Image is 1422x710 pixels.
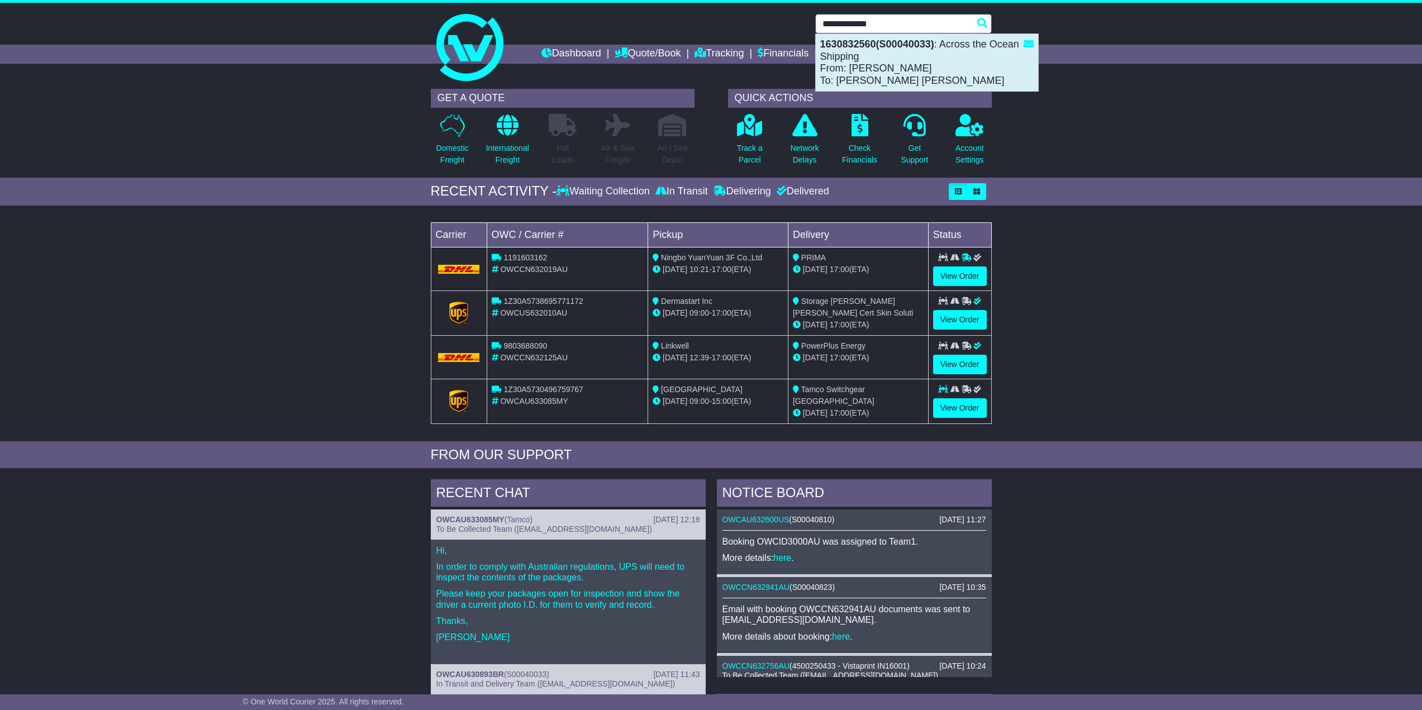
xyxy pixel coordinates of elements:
[712,353,731,362] span: 17:00
[801,341,865,350] span: PowerPlus Energy
[438,265,480,274] img: DHL.png
[933,398,987,418] a: View Order
[820,39,934,50] strong: 1630832560(S00040033)
[712,397,731,406] span: 15:00
[689,397,709,406] span: 09:00
[661,297,712,306] span: Dermastart Inc
[436,588,700,609] p: Please keep your packages open for inspection and show the driver a current photo I.D. for them t...
[503,253,547,262] span: 1191603162
[830,353,849,362] span: 17:00
[500,265,568,274] span: OWCCN632019AU
[503,385,583,394] span: 1Z30A5730496759767
[431,479,706,509] div: RECENT CHAT
[431,183,557,199] div: RECENT ACTIVITY -
[653,307,783,319] div: - (ETA)
[901,142,928,166] p: Get Support
[773,553,791,563] a: here
[663,265,687,274] span: [DATE]
[928,222,991,247] td: Status
[728,89,992,108] div: QUICK ACTIONS
[803,265,827,274] span: [DATE]
[663,353,687,362] span: [DATE]
[436,670,700,679] div: ( )
[790,113,819,172] a: NetworkDelays
[793,352,924,364] div: (ETA)
[438,353,480,362] img: DHL.png
[653,352,783,364] div: - (ETA)
[939,515,986,525] div: [DATE] 11:27
[661,253,762,262] span: Ningbo YuanYuan 3F Co.,Ltd
[689,308,709,317] span: 09:00
[722,552,986,563] p: More details: .
[711,185,774,198] div: Delivering
[933,355,987,374] a: View Order
[722,604,986,625] p: Email with booking OWCCN632941AU documents was sent to [EMAIL_ADDRESS][DOMAIN_NAME].
[790,142,819,166] p: Network Delays
[661,385,743,394] span: [GEOGRAPHIC_DATA]
[431,222,487,247] td: Carrier
[436,670,504,679] a: OWCAU630893BR
[653,264,783,275] div: - (ETA)
[793,264,924,275] div: (ETA)
[557,185,652,198] div: Waiting Collection
[242,697,404,706] span: © One World Courier 2025. All rights reserved.
[792,661,907,670] span: 4500250433 - Vistaprint IN16001
[933,266,987,286] a: View Order
[449,390,468,412] img: GetCarrierServiceLogo
[663,308,687,317] span: [DATE]
[830,265,849,274] span: 17:00
[722,583,790,592] a: OWCCN632941AU
[955,113,985,172] a: AccountSettings
[722,515,790,524] a: OWCAU632600US
[939,583,986,592] div: [DATE] 10:35
[816,34,1038,91] div: : Across the Ocean Shipping From: [PERSON_NAME] To: [PERSON_NAME] [PERSON_NAME]
[736,113,763,172] a: Track aParcel
[500,353,568,362] span: OWCCN632125AU
[436,515,505,524] a: OWCAU633085MY
[436,545,700,556] p: Hi,
[841,113,878,172] a: CheckFinancials
[689,353,709,362] span: 12:39
[830,408,849,417] span: 17:00
[792,515,832,524] span: S00040810
[758,45,809,64] a: Financials
[722,515,986,525] div: ( )
[793,407,924,419] div: (ETA)
[955,142,984,166] p: Account Settings
[436,525,652,533] span: To Be Collected Team ([EMAIL_ADDRESS][DOMAIN_NAME])
[615,45,681,64] a: Quote/Book
[717,479,992,509] div: NOTICE BOARD
[507,670,547,679] span: S00040033
[507,515,530,524] span: Tamco
[793,319,924,331] div: (ETA)
[737,142,763,166] p: Track a Parcel
[601,142,634,166] p: Air & Sea Freight
[648,222,788,247] td: Pickup
[933,310,987,330] a: View Order
[503,297,583,306] span: 1Z30A5738695771172
[900,113,929,172] a: GetSupport
[793,297,914,317] span: Storage [PERSON_NAME] [PERSON_NAME] Cert Skin Soluti
[486,113,530,172] a: InternationalFreight
[658,142,688,166] p: Air / Sea Depot
[500,397,568,406] span: OWCAU633085MY
[436,515,700,525] div: ( )
[722,631,986,642] p: More details about booking: .
[653,670,700,679] div: [DATE] 11:43
[695,45,744,64] a: Tracking
[722,536,986,547] p: Booking OWCID3000AU was assigned to Team1.
[435,113,469,172] a: DomesticFreight
[803,320,827,329] span: [DATE]
[486,142,529,166] p: International Freight
[431,447,992,463] div: FROM OUR SUPPORT
[722,661,986,671] div: ( )
[500,308,567,317] span: OWCUS632010AU
[449,302,468,324] img: GetCarrierServiceLogo
[774,185,829,198] div: Delivered
[436,561,700,583] p: In order to comply with Australian regulations, UPS will need to inspect the contents of the pack...
[939,661,986,671] div: [DATE] 10:24
[431,89,695,108] div: GET A QUOTE
[712,265,731,274] span: 17:00
[722,661,790,670] a: OWCCN632756AU
[803,353,827,362] span: [DATE]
